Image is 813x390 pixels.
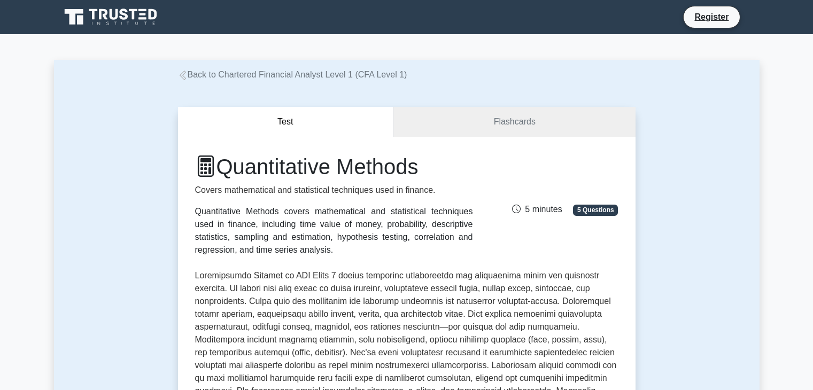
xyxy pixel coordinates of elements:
div: Quantitative Methods covers mathematical and statistical techniques used in finance, including ti... [195,205,473,256]
a: Register [688,10,735,24]
button: Test [178,107,394,137]
h1: Quantitative Methods [195,154,473,180]
span: 5 minutes [512,205,562,214]
a: Back to Chartered Financial Analyst Level 1 (CFA Level 1) [178,70,407,79]
a: Flashcards [393,107,635,137]
p: Covers mathematical and statistical techniques used in finance. [195,184,473,197]
span: 5 Questions [573,205,618,215]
